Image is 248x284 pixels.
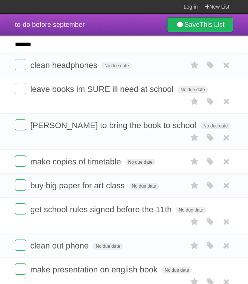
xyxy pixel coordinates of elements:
span: No due date [125,159,156,166]
label: Star task [188,240,202,252]
label: Done [15,59,26,70]
label: Star task [188,59,202,71]
label: Done [15,119,26,130]
span: make copies of timetable [30,157,123,166]
label: Done [15,83,26,94]
span: clean headphones [30,61,99,70]
span: to-do before september [15,21,85,28]
span: No due date [176,207,206,213]
span: clean out phone [30,241,91,250]
label: Star task [188,155,202,168]
span: [PERSON_NAME] to bring the book to school [30,121,198,130]
a: SaveThis List [167,17,233,32]
span: No due date [178,86,208,93]
label: Done [15,155,26,167]
span: leave books im SURE ill need at school [30,84,175,94]
span: No due date [101,62,132,69]
b: This List [200,21,225,28]
label: Done [15,240,26,251]
span: buy big paper for art class [30,181,126,190]
span: make presentation on english book [30,265,159,274]
span: No due date [161,267,192,274]
span: No due date [129,183,159,189]
label: Star task [188,216,202,228]
label: Star task [188,179,202,192]
span: get school rules signed before the 11th [30,205,173,214]
label: Done [15,203,26,214]
label: Done [15,179,26,191]
span: No due date [93,243,123,250]
label: Star task [188,132,202,144]
span: No due date [200,123,230,129]
label: Star task [188,95,202,108]
label: Done [15,263,26,275]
